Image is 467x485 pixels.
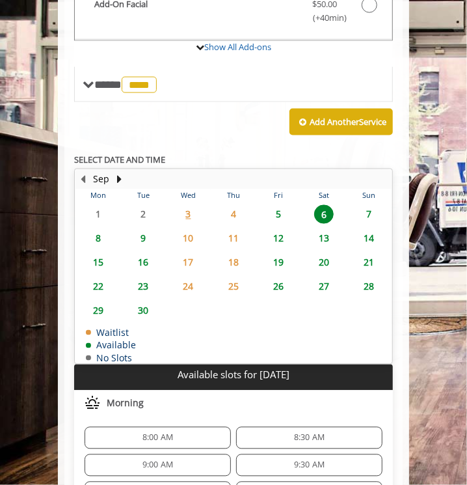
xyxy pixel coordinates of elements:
[166,189,211,202] th: Wed
[269,229,288,248] span: 12
[120,189,165,202] th: Tue
[301,202,346,227] td: Select day6
[120,299,165,323] td: Select day30
[107,398,144,409] span: Morning
[133,301,153,320] span: 30
[94,173,110,187] button: Sep
[269,277,288,296] span: 26
[75,299,120,323] td: Select day29
[224,253,243,272] span: 18
[179,253,198,272] span: 17
[256,275,301,299] td: Select day26
[347,227,392,251] td: Select day14
[75,275,120,299] td: Select day22
[179,277,198,296] span: 24
[301,275,346,299] td: Select day27
[310,116,386,128] b: Add Another Service
[347,251,392,275] td: Select day21
[256,227,301,251] td: Select day12
[256,202,301,227] td: Select day5
[359,253,379,272] span: 21
[211,251,256,275] td: Select day18
[314,229,334,248] span: 13
[294,460,325,471] span: 9:30 AM
[236,427,382,449] div: 8:30 AM
[166,227,211,251] td: Select day10
[74,154,165,165] b: SELECT DATE AND TIME
[88,229,108,248] span: 8
[85,454,231,477] div: 9:00 AM
[120,227,165,251] td: Select day9
[301,251,346,275] td: Select day20
[166,202,211,227] td: Select day3
[314,205,334,224] span: 6
[224,277,243,296] span: 25
[211,189,256,202] th: Thu
[78,173,88,187] button: Previous Month
[347,202,392,227] td: Select day7
[114,173,125,187] button: Next Month
[133,277,153,296] span: 23
[314,253,334,272] span: 20
[120,275,165,299] td: Select day23
[86,353,136,363] td: No Slots
[359,277,379,296] span: 28
[133,229,153,248] span: 9
[269,205,288,224] span: 5
[120,251,165,275] td: Select day16
[88,277,108,296] span: 22
[359,229,379,248] span: 14
[86,340,136,350] td: Available
[85,396,100,411] img: morning slots
[359,205,379,224] span: 7
[256,251,301,275] td: Select day19
[142,433,173,443] span: 8:00 AM
[301,227,346,251] td: Select day13
[75,251,120,275] td: Select day15
[166,251,211,275] td: Select day17
[314,277,334,296] span: 27
[211,275,256,299] td: Select day25
[289,109,393,136] button: Add AnotherService
[301,189,346,202] th: Sat
[295,11,355,25] span: (+40min )
[86,328,136,338] td: Waitlist
[211,227,256,251] td: Select day11
[88,253,108,272] span: 15
[347,275,392,299] td: Select day28
[75,227,120,251] td: Select day8
[142,460,173,471] span: 9:00 AM
[347,189,392,202] th: Sun
[133,253,153,272] span: 16
[88,301,108,320] span: 29
[294,433,325,443] span: 8:30 AM
[79,370,388,381] p: Available slots for [DATE]
[236,454,382,477] div: 9:30 AM
[269,253,288,272] span: 19
[166,275,211,299] td: Select day24
[85,427,231,449] div: 8:00 AM
[224,229,243,248] span: 11
[256,189,301,202] th: Fri
[179,229,198,248] span: 10
[179,205,198,224] span: 3
[211,202,256,227] td: Select day4
[204,41,271,53] a: Show All Add-ons
[75,189,120,202] th: Mon
[224,205,243,224] span: 4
